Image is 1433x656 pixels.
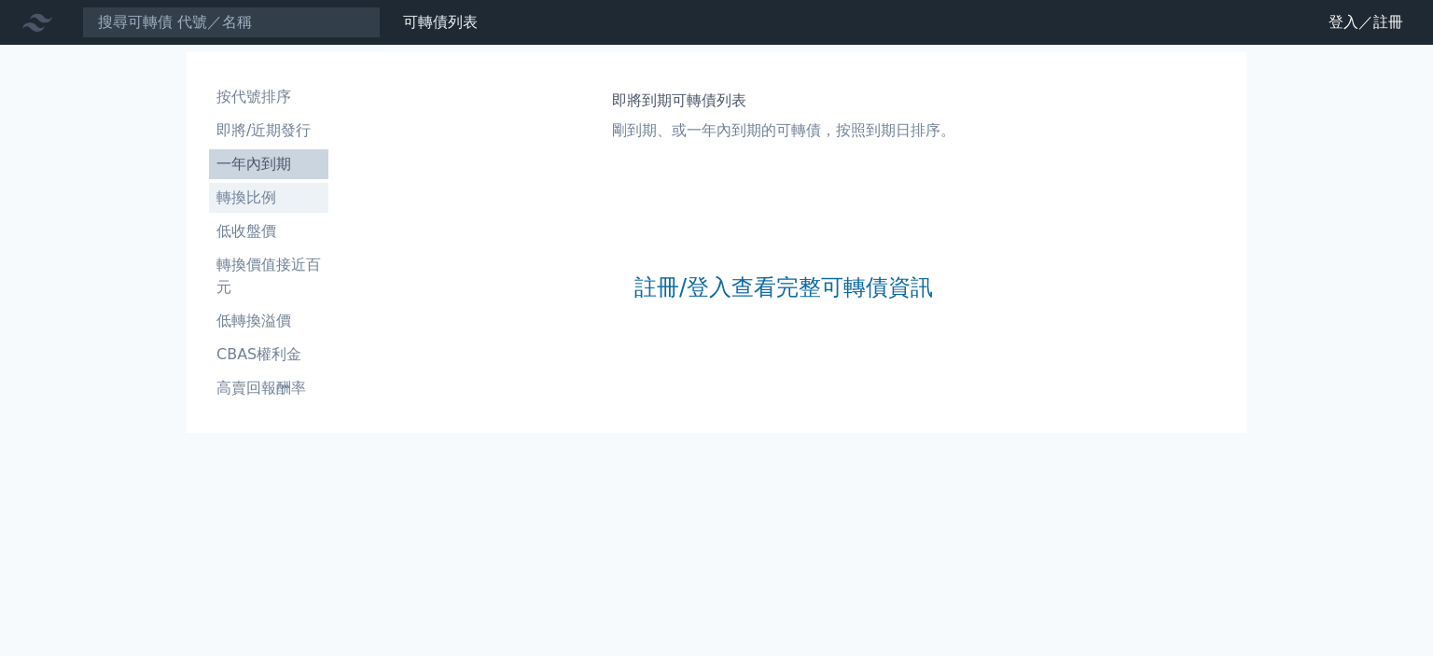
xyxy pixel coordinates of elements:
[209,119,328,142] li: 即將/近期發行
[209,310,328,332] li: 低轉換溢價
[209,82,328,112] a: 按代號排序
[209,216,328,246] a: 低收盤價
[612,119,955,142] p: 剛到期、或一年內到期的可轉債，按照到期日排序。
[209,250,328,302] a: 轉換價值接近百元
[209,254,328,299] li: 轉換價值接近百元
[209,377,328,399] li: 高賣回報酬率
[1314,7,1418,37] a: 登入／註冊
[634,272,933,302] a: 註冊/登入查看完整可轉債資訊
[209,220,328,243] li: 低收盤價
[612,90,955,112] h1: 即將到期可轉債列表
[209,116,328,146] a: 即將/近期發行
[209,306,328,336] a: 低轉換溢價
[209,343,328,366] li: CBAS權利金
[209,183,328,213] a: 轉換比例
[209,187,328,209] li: 轉換比例
[82,7,381,38] input: 搜尋可轉債 代號／名稱
[209,340,328,370] a: CBAS權利金
[403,13,478,31] a: 可轉債列表
[209,86,328,108] li: 按代號排序
[209,149,328,179] a: 一年內到期
[209,373,328,403] a: 高賣回報酬率
[209,153,328,175] li: 一年內到期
